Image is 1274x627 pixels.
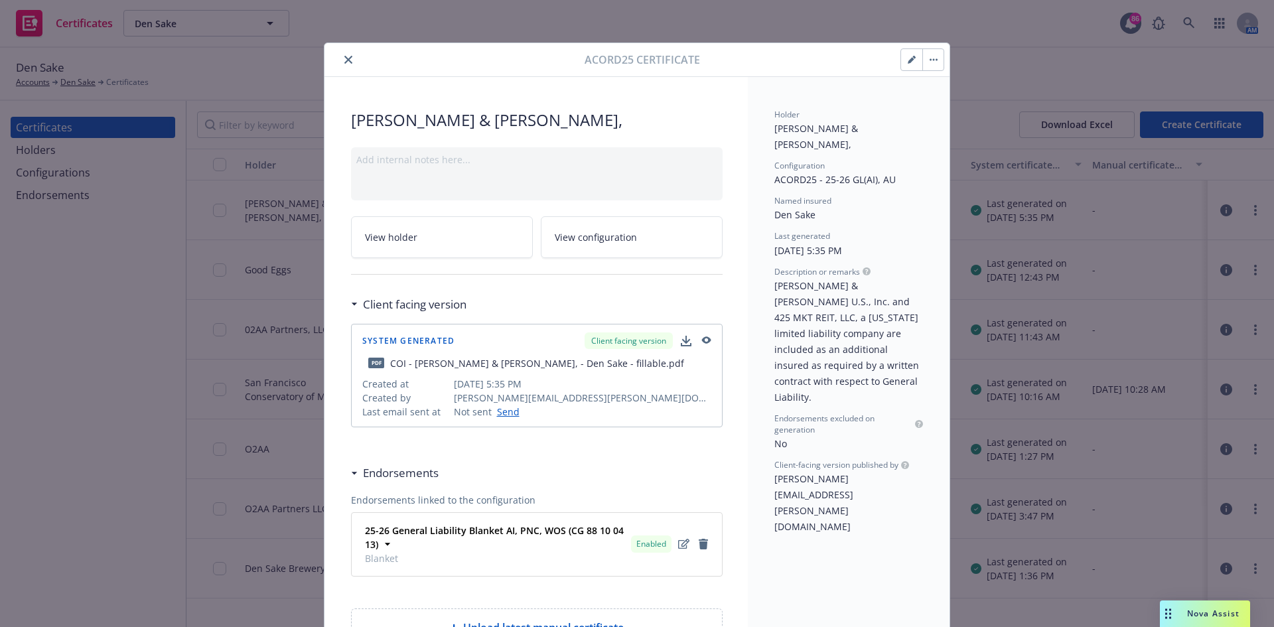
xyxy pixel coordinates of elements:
span: Den Sake [774,208,815,221]
h3: Endorsements [363,464,439,482]
div: Client facing version [585,332,673,349]
span: ACORD25 - 25-26 GL(AI), AU [774,173,896,186]
a: Send [492,405,520,419]
span: View holder [365,230,417,244]
span: Client-facing version published by [774,459,898,470]
span: [PERSON_NAME] & [PERSON_NAME], [774,122,861,151]
span: [PERSON_NAME] & [PERSON_NAME], [351,109,723,131]
span: Blanket [365,551,626,565]
span: Holder [774,109,800,120]
span: [DATE] 5:35 PM [774,244,842,257]
span: Last generated [774,230,830,242]
button: Nova Assist [1160,600,1250,627]
span: Named insured [774,195,831,206]
span: No [774,437,787,450]
span: Created by [362,391,449,405]
span: pdf [368,358,384,368]
span: Created at [362,377,449,391]
span: Description or remarks [774,266,860,277]
span: Enabled [636,538,666,550]
span: Last email sent at [362,405,449,419]
span: Not sent [454,405,492,419]
span: Acord25 certificate [585,52,700,68]
div: Drag to move [1160,600,1176,627]
span: [PERSON_NAME][EMAIL_ADDRESS][PERSON_NAME][DOMAIN_NAME] [774,472,853,533]
div: Endorsements [351,464,439,482]
span: Endorsements excluded on generation [774,413,912,435]
div: Client facing version [351,296,466,313]
h3: Client facing version [363,296,466,313]
a: edit [675,536,691,552]
span: Nova Assist [1187,608,1239,619]
a: remove [695,536,711,552]
span: [DATE] 5:35 PM [454,377,712,391]
span: [PERSON_NAME] & [PERSON_NAME] U.S., Inc. and 425 MKT REIT, LLC, a [US_STATE] limited liability co... [774,279,922,403]
span: Configuration [774,160,825,171]
span: Add internal notes here... [356,153,470,166]
strong: 25-26 General Liability Blanket AI, PNC, WOS (CG 88 10 04 13) [365,524,624,551]
button: close [340,52,356,68]
span: [PERSON_NAME][EMAIL_ADDRESS][PERSON_NAME][DOMAIN_NAME] [454,391,712,405]
div: COI - [PERSON_NAME] & [PERSON_NAME], - Den Sake - fillable.pdf [390,356,684,370]
a: View configuration [541,216,723,258]
a: View holder [351,216,533,258]
span: System Generated [362,337,455,345]
span: View configuration [555,230,637,244]
span: Endorsements linked to the configuration [351,493,723,507]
